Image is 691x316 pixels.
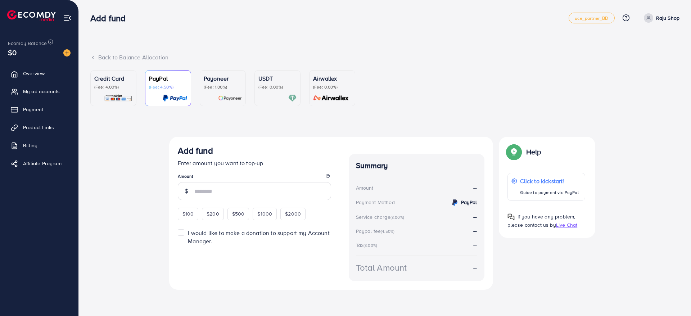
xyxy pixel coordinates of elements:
[218,94,242,102] img: card
[461,199,477,206] strong: PayPal
[178,145,213,156] h3: Add fund
[507,213,575,229] span: If you have any problem, please contact us by
[313,74,351,83] p: Airwallex
[23,142,37,149] span: Billing
[149,84,187,90] p: (Fee: 4.50%)
[451,198,459,207] img: credit
[356,213,406,221] div: Service charge
[5,156,73,171] a: Affiliate Program
[204,74,242,83] p: Payoneer
[363,243,377,248] small: (3.00%)
[473,184,477,192] strong: --
[90,53,679,62] div: Back to Balance Allocation
[23,106,43,113] span: Payment
[63,14,72,22] img: menu
[356,227,397,235] div: Paypal fee
[526,148,541,156] p: Help
[556,221,577,229] span: Live Chat
[520,188,579,197] p: Guide to payment via PayPal
[149,74,187,83] p: PayPal
[473,241,477,249] strong: --
[232,210,245,217] span: $500
[5,84,73,99] a: My ad accounts
[575,16,608,21] span: uce_partner_BD
[520,177,579,185] p: Click to kickstart!
[5,102,73,117] a: Payment
[381,229,394,234] small: (4.50%)
[188,229,329,245] span: I would like to make a donation to support my Account Manager.
[390,215,404,220] small: (3.00%)
[8,40,47,47] span: Ecomdy Balance
[288,94,297,102] img: card
[311,94,351,102] img: card
[257,210,272,217] span: $1000
[356,261,407,274] div: Total Amount
[5,138,73,153] a: Billing
[23,160,62,167] span: Affiliate Program
[507,145,520,158] img: Popup guide
[258,84,297,90] p: (Fee: 0.00%)
[63,49,71,57] img: image
[182,210,194,217] span: $100
[313,84,351,90] p: (Fee: 0.00%)
[178,173,331,182] legend: Amount
[5,66,73,81] a: Overview
[473,263,477,272] strong: --
[207,210,219,217] span: $200
[356,241,380,249] div: Tax
[23,88,60,95] span: My ad accounts
[204,84,242,90] p: (Fee: 1.00%)
[5,120,73,135] a: Product Links
[356,161,477,170] h4: Summary
[473,213,477,221] strong: --
[94,84,132,90] p: (Fee: 4.00%)
[356,199,395,206] div: Payment Method
[90,13,131,23] h3: Add fund
[569,13,614,23] a: uce_partner_BD
[473,227,477,235] strong: --
[163,94,187,102] img: card
[356,184,374,191] div: Amount
[23,124,54,131] span: Product Links
[258,74,297,83] p: USDT
[23,70,45,77] span: Overview
[656,14,679,22] p: Raju Shop
[641,13,679,23] a: Raju Shop
[285,210,301,217] span: $2000
[8,47,17,58] span: $0
[94,74,132,83] p: Credit Card
[507,213,515,221] img: Popup guide
[178,159,331,167] p: Enter amount you want to top-up
[660,284,686,311] iframe: Chat
[104,94,132,102] img: card
[7,10,56,21] img: logo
